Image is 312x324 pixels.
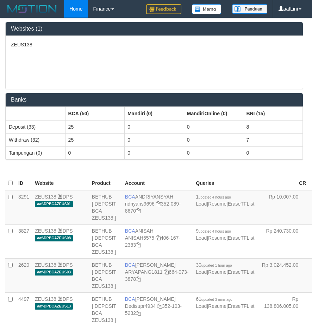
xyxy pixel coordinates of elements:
span: aaf-DPBCAZEUS03 [35,269,73,275]
td: Rp 10.007,00 [257,190,309,225]
th: Queries [193,176,257,190]
a: Copy Dedisupr4934 to clipboard [157,303,162,309]
td: DPS [32,224,89,258]
a: Resume [208,201,226,207]
a: Resume [208,303,226,309]
span: 61 [196,296,232,302]
a: Resume [208,269,226,275]
td: 0 [125,120,184,134]
a: Resume [208,235,226,241]
td: 7 [243,133,303,146]
td: ANDRIYANSYAH 352-089-8670 [122,190,193,225]
td: Rp 240.730,00 [257,224,309,258]
span: updated 1 hour ago [201,264,232,267]
a: Copy ARYAPANG1811 to clipboard [164,269,169,275]
td: 0 [125,146,184,159]
span: | | [196,262,254,275]
a: EraseTFList [228,201,254,207]
span: updated 4 hours ago [199,195,231,199]
a: Load [196,235,207,241]
a: ZEUS138 [35,228,56,234]
a: ARYAPANG1811 [125,269,163,275]
th: ID [15,176,32,190]
a: EraseTFList [228,269,254,275]
span: 1 [196,194,231,200]
td: Deposit (33) [6,120,65,134]
p: ZEUS138 [11,41,298,48]
span: | | [196,296,254,309]
h3: Websites (1) [11,26,298,32]
a: Load [196,269,207,275]
th: Group: activate to sort column ascending [243,107,303,120]
td: Tampungan (0) [6,146,65,159]
td: 25 [65,133,125,146]
span: 30 [196,262,232,268]
th: Group: activate to sort column ascending [125,107,184,120]
th: Group: activate to sort column ascending [6,107,65,120]
span: aaf-DPBCAZEUS13 [35,303,73,309]
span: updated 4 hours ago [199,229,231,233]
img: Feedback.jpg [146,4,181,14]
td: 0 [184,146,243,159]
a: Copy 6640733878 to clipboard [136,276,141,282]
a: ZEUS138 [35,194,56,200]
td: 0 [184,120,243,134]
a: Copy 4061672383 to clipboard [136,242,141,248]
a: Copy 3521035232 to clipboard [136,310,141,316]
span: aaf-DPBCAZEUS01 [35,201,73,207]
a: EraseTFList [228,235,254,241]
td: [PERSON_NAME] 664-073-3878 [122,258,193,292]
td: 8 [243,120,303,134]
td: 3827 [15,224,32,258]
img: panduan.png [232,4,267,14]
a: Copy ANISAH5575 to clipboard [156,235,161,241]
th: Group: activate to sort column ascending [65,107,125,120]
td: DPS [32,190,89,225]
h3: Banks [11,97,298,103]
a: Copy ndriyans9696 to clipboard [156,201,161,207]
a: ZEUS138 [35,296,56,302]
th: Group: activate to sort column ascending [184,107,243,120]
span: BCA [125,194,135,200]
a: Copy 3520898670 to clipboard [136,208,141,214]
th: Account [122,176,193,190]
a: Load [196,303,207,309]
a: ZEUS138 [35,262,56,268]
td: DPS [32,258,89,292]
td: 0 [125,133,184,146]
td: Withdraw (32) [6,133,65,146]
th: Website [32,176,89,190]
a: ndriyans9696 [125,201,155,207]
td: 2620 [15,258,32,292]
span: updated 3 mins ago [201,298,232,302]
span: BCA [125,296,135,302]
td: 0 [184,133,243,146]
td: BETHUB [ DEPOSIT BCA ZEUS138 ] [89,190,122,225]
span: aaf-DPBCAZEUS08 [35,235,73,241]
span: | | [196,194,254,207]
td: Rp 3.024.452,00 [257,258,309,292]
a: ANISAH5575 [125,235,154,241]
td: 3291 [15,190,32,225]
span: 9 [196,228,231,234]
th: Product [89,176,122,190]
td: 25 [65,120,125,134]
th: CR [257,176,309,190]
td: ANISAH 406-167-2383 [122,224,193,258]
a: Dedisupr4934 [125,303,156,309]
td: BETHUB [ DEPOSIT BCA ZEUS138 ] [89,224,122,258]
td: BETHUB [ DEPOSIT BCA ZEUS138 ] [89,258,122,292]
img: Button%20Memo.svg [192,4,221,14]
span: BCA [125,262,135,268]
td: 0 [65,146,125,159]
span: | | [196,228,254,241]
td: 0 [243,146,303,159]
a: EraseTFList [228,303,254,309]
span: BCA [125,228,135,234]
a: Load [196,201,207,207]
img: MOTION_logo.png [5,4,59,14]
